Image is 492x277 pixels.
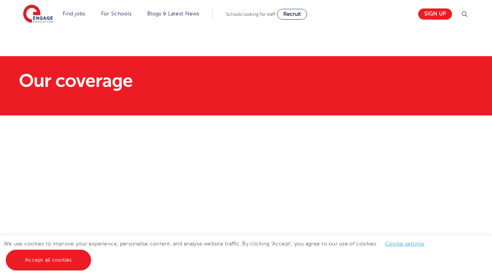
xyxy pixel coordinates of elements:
a: Accept all cookies [6,250,91,270]
a: Sign up [418,8,452,20]
span: Schools looking for staff [226,12,276,17]
a: Recruit [277,9,307,20]
span: Recruit [283,11,301,17]
img: Engage Education [23,5,53,24]
a: For Schools [101,11,131,17]
a: Find jobs [63,11,85,17]
a: Blogs & Latest News [147,11,199,17]
h1: Our coverage [19,72,318,90]
span: We use cookies to improve your experience, personalise content, and analyse website traffic. By c... [4,241,432,263]
a: Cookie settings [385,241,425,247]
